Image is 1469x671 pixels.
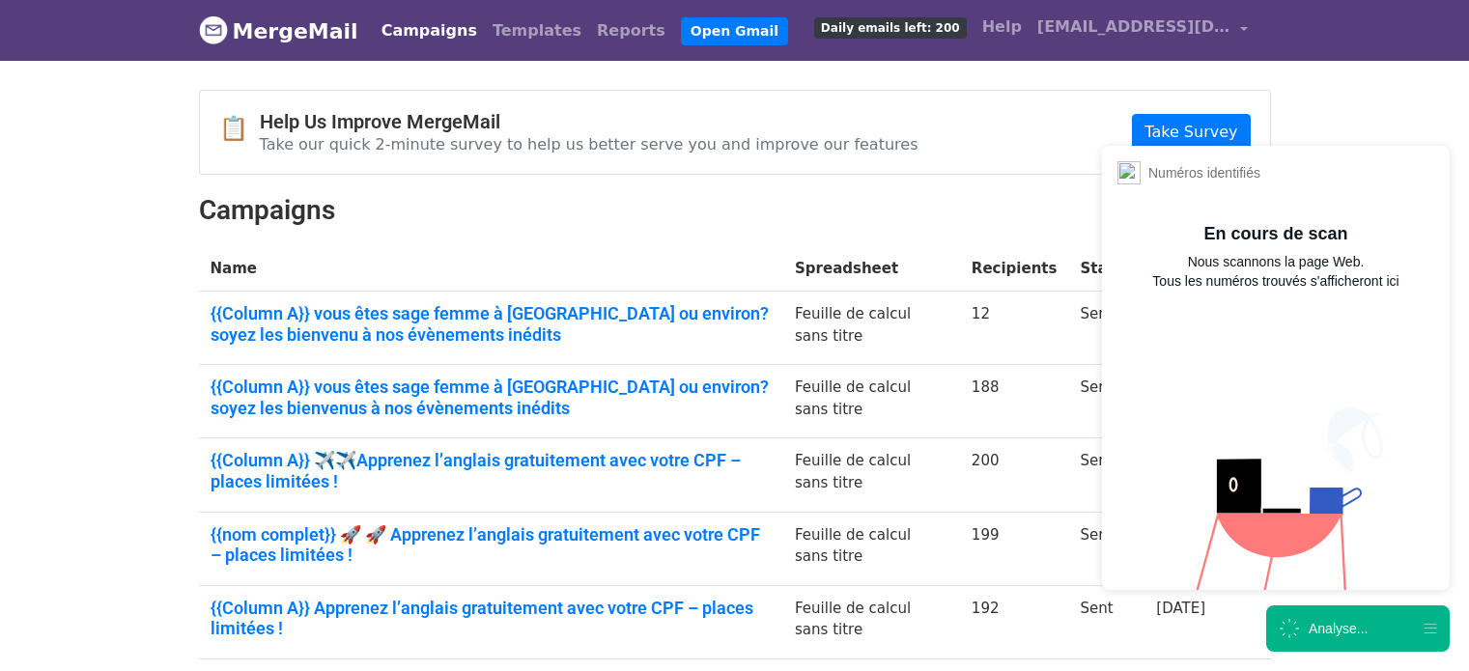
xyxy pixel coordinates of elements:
[589,12,673,50] a: Reports
[960,246,1069,292] th: Recipients
[783,292,960,365] td: Feuille de calcul sans titre
[960,438,1069,512] td: 200
[1132,114,1250,151] a: Take Survey
[260,110,918,133] h4: Help Us Improve MergeMail
[211,450,773,491] a: {{Column A}} ✈️✈️Apprenez l’anglais gratuitement avec votre CPF – places limitées !
[199,15,228,44] img: MergeMail logo
[975,8,1030,46] a: Help
[199,11,358,51] a: MergeMail
[211,377,773,418] a: {{Column A}} vous êtes sage femme à [GEOGRAPHIC_DATA] ou environ? soyez les bienvenus à nos évène...
[1068,512,1144,585] td: Sent
[960,512,1069,585] td: 199
[374,12,485,50] a: Campaigns
[260,134,918,154] p: Take our quick 2-minute survey to help us better serve you and improve our features
[1372,578,1469,671] iframe: Chat Widget
[1068,292,1144,365] td: Sent
[199,246,784,292] th: Name
[960,585,1069,658] td: 192
[1068,438,1144,512] td: Sent
[199,194,1271,227] h2: Campaigns
[783,438,960,512] td: Feuille de calcul sans titre
[1037,15,1230,39] span: [EMAIL_ADDRESS][DOMAIN_NAME]
[485,12,589,50] a: Templates
[960,292,1069,365] td: 12
[960,365,1069,438] td: 188
[1068,365,1144,438] td: Sent
[211,524,773,566] a: {{nom complet}} 🚀 🚀 Apprenez l’anglais gratuitement avec votre CPF – places limitées !
[211,598,773,639] a: {{Column A}} Apprenez l’anglais gratuitement avec votre CPF – places limitées !
[783,246,960,292] th: Spreadsheet
[783,512,960,585] td: Feuille de calcul sans titre
[681,17,788,45] a: Open Gmail
[219,115,260,143] span: 📋
[806,8,975,46] a: Daily emails left: 200
[1068,585,1144,658] td: Sent
[1068,246,1144,292] th: Status
[211,303,773,345] a: {{Column A}} vous êtes sage femme à [GEOGRAPHIC_DATA] ou environ? soyez les bienvenu à nos évènem...
[783,585,960,658] td: Feuille de calcul sans titre
[814,17,967,39] span: Daily emails left: 200
[783,365,960,438] td: Feuille de calcul sans titre
[1030,8,1256,53] a: [EMAIL_ADDRESS][DOMAIN_NAME]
